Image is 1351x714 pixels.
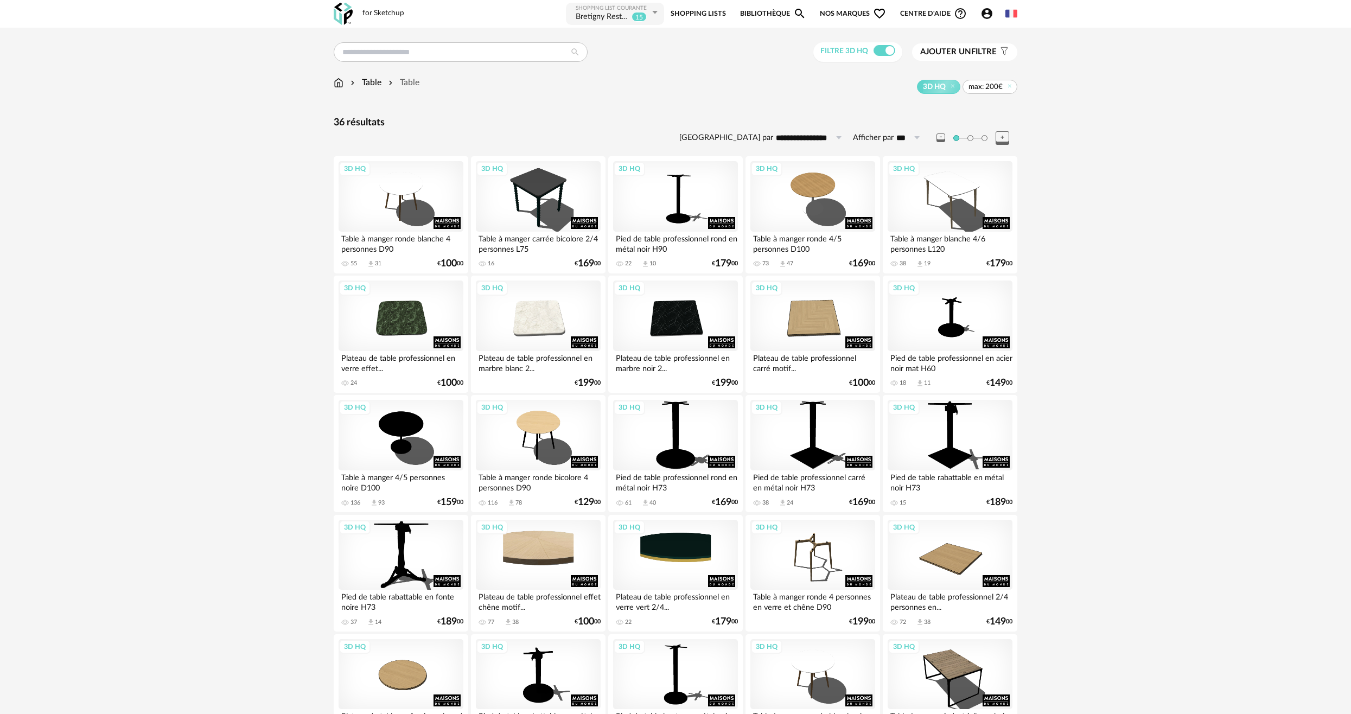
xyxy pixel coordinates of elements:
div: 10 [649,260,656,267]
button: Ajouter unfiltre Filter icon [912,43,1017,61]
span: 149 [990,379,1006,387]
span: Ajouter un [920,48,971,56]
div: 77 [488,619,494,626]
span: Download icon [779,499,787,507]
div: € 00 [986,499,1012,506]
div: Pied de table professionnel carré en métal noir H73 [750,470,875,492]
div: 37 [351,619,357,626]
span: max: 200€ [968,82,1003,92]
sup: 15 [632,12,647,22]
div: 3D HQ [339,640,371,654]
div: 14 [375,619,381,626]
div: 19 [924,260,931,267]
a: 3D HQ Plateau de table professionnel en verre effet... 24 €10000 [334,276,468,393]
a: 3D HQ Plateau de table professionnel en marbre noir 2... €19900 [608,276,743,393]
a: 3D HQ Pied de table rabattable en fonte noire H73 37 Download icon 14 €18900 [334,515,468,632]
div: 22 [625,260,632,267]
span: 129 [578,499,594,506]
span: Download icon [641,260,649,268]
div: € 00 [575,260,601,267]
div: Table à manger ronde 4 personnes en verre et chêne D90 [750,590,875,611]
div: 16 [488,260,494,267]
span: Download icon [641,499,649,507]
span: 100 [578,618,594,626]
div: 15 [900,499,906,507]
a: 3D HQ Table à manger 4/5 personnes noire D100 136 Download icon 93 €15900 [334,395,468,512]
div: Plateau de table professionnel en verre vert 2/4... [613,590,738,611]
div: 3D HQ [476,640,508,654]
a: 3D HQ Pied de table professionnel en acier noir mat H60 18 Download icon 11 €14900 [883,276,1017,393]
span: Download icon [779,260,787,268]
div: 136 [351,499,360,507]
div: 3D HQ [888,640,920,654]
div: € 00 [712,260,738,267]
div: 61 [625,499,632,507]
span: filtre [920,47,997,58]
div: Table à manger ronde 4/5 personnes D100 [750,232,875,253]
label: [GEOGRAPHIC_DATA] par [679,133,773,143]
div: Pied de table professionnel rond en métal noir H90 [613,232,738,253]
span: Download icon [916,379,924,387]
div: € 00 [849,618,875,626]
span: Download icon [916,618,924,626]
div: 24 [787,499,793,507]
div: 22 [625,619,632,626]
img: svg+xml;base64,PHN2ZyB3aWR0aD0iMTYiIGhlaWdodD0iMTciIHZpZXdCb3g9IjAgMCAxNiAxNyIgZmlsbD0ibm9uZSIgeG... [334,76,343,89]
div: 3D HQ [476,520,508,534]
div: 3D HQ [888,162,920,176]
div: € 00 [849,379,875,387]
div: 3D HQ [751,640,782,654]
span: 189 [990,499,1006,506]
span: Download icon [916,260,924,268]
a: 3D HQ Table à manger ronde bicolore 4 personnes D90 116 Download icon 78 €12900 [471,395,606,512]
div: 3D HQ [751,400,782,415]
div: 3D HQ [614,162,645,176]
a: 3D HQ Pied de table professionnel carré en métal noir H73 38 Download icon 24 €16900 [745,395,880,512]
div: Pied de table rabattable en fonte noire H73 [339,590,463,611]
div: € 00 [712,618,738,626]
label: Afficher par [853,133,894,143]
a: 3D HQ Table à manger blanche 4/6 personnes L120 38 Download icon 19 €17900 [883,156,1017,273]
div: € 00 [437,618,463,626]
a: 3D HQ Plateau de table professionnel en verre vert 2/4... 22 €17900 [608,515,743,632]
span: 169 [852,260,869,267]
div: Plateau de table professionnel en marbre blanc 2... [476,351,601,373]
div: Pied de table rabattable en métal noir H73 [888,470,1012,492]
a: 3D HQ Pied de table professionnel rond en métal noir H90 22 Download icon 10 €17900 [608,156,743,273]
div: 24 [351,379,357,387]
div: 38 [762,499,769,507]
span: Account Circle icon [980,7,998,20]
a: 3D HQ Table à manger carrée bicolore 2/4 personnes L75 16 €16900 [471,156,606,273]
div: 11 [924,379,931,387]
div: 3D HQ [614,640,645,654]
span: 100 [441,379,457,387]
div: Table à manger ronde bicolore 4 personnes D90 [476,470,601,492]
span: 179 [990,260,1006,267]
a: 3D HQ Pied de table rabattable en métal noir H73 15 €18900 [883,395,1017,512]
div: € 00 [986,618,1012,626]
div: 78 [515,499,522,507]
div: 3D HQ [614,281,645,295]
div: € 00 [712,379,738,387]
span: 149 [990,618,1006,626]
span: 199 [852,618,869,626]
span: 189 [441,618,457,626]
span: 100 [852,379,869,387]
div: 93 [378,499,385,507]
div: 3D HQ [614,520,645,534]
div: Plateau de table professionnel 2/4 personnes en... [888,590,1012,611]
div: € 00 [849,260,875,267]
div: 38 [900,260,906,267]
div: 55 [351,260,357,267]
a: 3D HQ Table à manger ronde 4/5 personnes D100 73 Download icon 47 €16900 [745,156,880,273]
span: Centre d'aideHelp Circle Outline icon [900,7,967,20]
span: Download icon [370,499,378,507]
div: 3D HQ [888,400,920,415]
div: € 00 [575,379,601,387]
span: Heart Outline icon [873,7,886,20]
div: Pied de table professionnel en acier noir mat H60 [888,351,1012,373]
div: 3D HQ [339,400,371,415]
div: Table à manger 4/5 personnes noire D100 [339,470,463,492]
div: Bretigny Restaurant [576,12,629,23]
span: Download icon [367,260,375,268]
